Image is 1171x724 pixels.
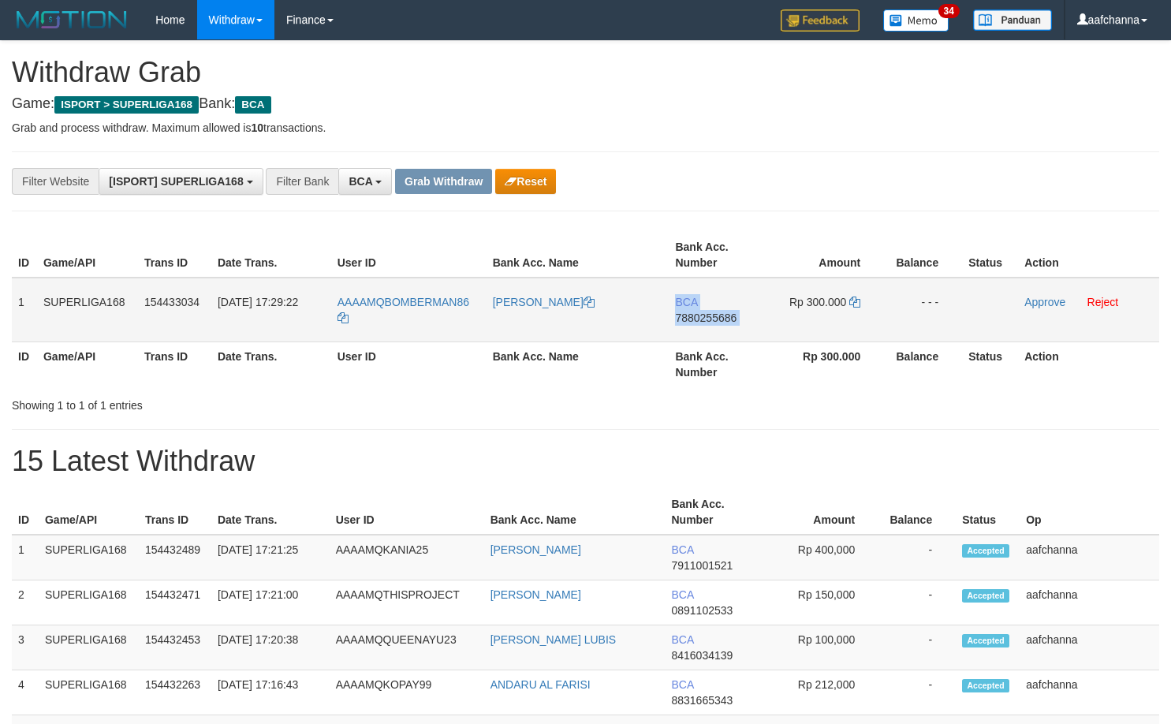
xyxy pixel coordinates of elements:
a: [PERSON_NAME] [493,296,595,308]
span: BCA [671,678,693,691]
span: AAAAMQBOMBERMAN86 [338,296,469,308]
th: Date Trans. [211,233,331,278]
td: Rp 400,000 [763,535,878,580]
span: Copy 0891102533 to clipboard [671,604,733,617]
th: Trans ID [139,490,211,535]
th: Trans ID [138,341,211,386]
img: Button%20Memo.svg [883,9,949,32]
th: Bank Acc. Name [487,233,669,278]
td: SUPERLIGA168 [39,580,139,625]
th: Trans ID [138,233,211,278]
span: BCA [235,96,270,114]
div: Showing 1 to 1 of 1 entries [12,391,476,413]
th: Op [1020,490,1159,535]
th: Amount [763,490,878,535]
th: Game/API [37,233,138,278]
span: Accepted [962,679,1009,692]
th: Status [962,341,1018,386]
td: aafchanna [1020,625,1159,670]
a: [PERSON_NAME] [490,588,581,601]
span: BCA [671,633,693,646]
td: 1 [12,535,39,580]
span: 34 [938,4,960,18]
span: Rp 300.000 [789,296,846,308]
span: BCA [675,296,697,308]
th: ID [12,490,39,535]
td: 154432453 [139,625,211,670]
img: panduan.png [973,9,1052,31]
div: Filter Website [12,168,99,195]
th: ID [12,233,37,278]
th: Balance [884,233,962,278]
td: aafchanna [1020,670,1159,715]
span: Copy 7880255686 to clipboard [675,312,737,324]
td: - [878,625,956,670]
img: Feedback.jpg [781,9,860,32]
p: Grab and process withdraw. Maximum allowed is transactions. [12,120,1159,136]
th: Bank Acc. Name [484,490,666,535]
a: AAAAMQBOMBERMAN86 [338,296,469,324]
th: Rp 300.000 [767,341,884,386]
td: aafchanna [1020,535,1159,580]
strong: 10 [251,121,263,134]
span: [ISPORT] SUPERLIGA168 [109,175,243,188]
th: Bank Acc. Number [665,490,763,535]
span: Copy 8416034139 to clipboard [671,649,733,662]
td: Rp 212,000 [763,670,878,715]
td: SUPERLIGA168 [39,625,139,670]
td: - [878,580,956,625]
td: AAAAMQKOPAY99 [330,670,484,715]
span: Copy 8831665343 to clipboard [671,694,733,707]
a: ANDARU AL FARISI [490,678,591,691]
td: AAAAMQQUEENAYU23 [330,625,484,670]
td: aafchanna [1020,580,1159,625]
span: ISPORT > SUPERLIGA168 [54,96,199,114]
th: ID [12,341,37,386]
td: 1 [12,278,37,342]
td: [DATE] 17:21:00 [211,580,330,625]
th: Balance [884,341,962,386]
span: BCA [671,588,693,601]
a: [PERSON_NAME] LUBIS [490,633,617,646]
th: Date Trans. [211,490,330,535]
span: [DATE] 17:29:22 [218,296,298,308]
td: 154432471 [139,580,211,625]
td: SUPERLIGA168 [39,670,139,715]
td: Rp 150,000 [763,580,878,625]
h4: Game: Bank: [12,96,1159,112]
h1: Withdraw Grab [12,57,1159,88]
span: Accepted [962,544,1009,558]
th: Bank Acc. Number [669,233,767,278]
th: Status [962,233,1018,278]
th: Date Trans. [211,341,331,386]
td: SUPERLIGA168 [39,535,139,580]
button: Grab Withdraw [395,169,492,194]
td: [DATE] 17:20:38 [211,625,330,670]
span: Accepted [962,634,1009,647]
th: Action [1018,341,1159,386]
span: Accepted [962,589,1009,603]
a: Approve [1024,296,1065,308]
td: [DATE] 17:21:25 [211,535,330,580]
td: AAAAMQKANIA25 [330,535,484,580]
th: User ID [331,341,487,386]
span: Copy 7911001521 to clipboard [671,559,733,572]
a: Reject [1087,296,1119,308]
th: Balance [878,490,956,535]
td: - - - [884,278,962,342]
td: 154432489 [139,535,211,580]
td: 4 [12,670,39,715]
button: Reset [495,169,556,194]
th: Bank Acc. Name [487,341,669,386]
td: - [878,535,956,580]
th: Action [1018,233,1159,278]
th: Status [956,490,1020,535]
span: BCA [349,175,372,188]
th: Game/API [37,341,138,386]
td: - [878,670,956,715]
td: 3 [12,625,39,670]
th: Amount [767,233,884,278]
td: Rp 100,000 [763,625,878,670]
td: SUPERLIGA168 [37,278,138,342]
td: [DATE] 17:16:43 [211,670,330,715]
